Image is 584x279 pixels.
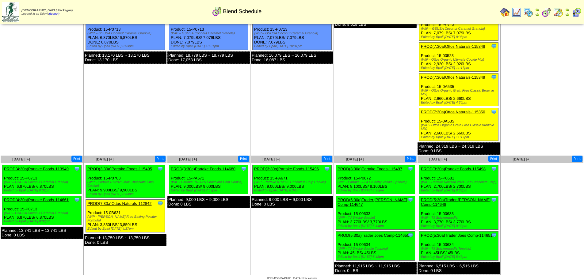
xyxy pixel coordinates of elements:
div: Edited by Bpali [DATE] 5:43pm [338,255,415,259]
div: Planned: 24,319 LBS ~ 24,319 LBS Done: 0 LBS [418,142,500,155]
a: PROD(3:30a)Partake Foods-114680 [171,167,235,171]
div: Product: 15-00523 PLAN: 2,920LBS / 2,920LBS [419,43,498,72]
div: (WIP - Partake 2024 Crunchy Vanilla Sprinkle) [338,180,415,184]
img: Tooltip [324,166,330,172]
a: PROD(5:30a)Trader [PERSON_NAME] Comp-114648 [421,198,490,207]
div: (WIP – GSUSA Coconut Caramel Granola) [421,27,498,31]
div: (WIP - TJ Snickerdoodle Topping) [421,247,498,251]
div: Product: 15-00633 PLAN: 3,770LBS / 3,770LBS [336,196,415,230]
div: Edited by Bpali [DATE] 11:17pm [421,135,498,139]
a: [DATE] [+] [12,157,30,161]
div: Edited by Bpali [DATE] 10:31pm [254,44,331,48]
img: arrowright.gif [535,12,540,17]
div: Product: 15-0A535 PLAN: 2,660LBS / 2,660LBS [419,108,498,141]
div: (WIP – GSUSA Coconut Caramel Granola) [254,32,331,35]
img: Tooltip [241,166,247,172]
div: (WIP - Ottos Organic Grain Free Classic Brownie Mix) [421,123,498,131]
img: Tooltip [491,197,497,203]
div: Edited by Bpali [DATE] 8:08pm [421,35,498,39]
div: Edited by Bpali [DATE] 8:08pm [4,220,81,223]
div: Product: 15-PA671 PLAN: 9,000LBS / 9,000LBS [169,165,248,194]
div: Edited by Bpali [DATE] 5:44pm [338,224,415,228]
img: zoroco-logo-small.webp [2,2,19,22]
div: Edited by Bpali [DATE] 11:17pm [421,66,498,70]
a: [DATE] [+] [179,157,197,161]
div: Edited by Bpali [DATE] 8:34pm [254,189,331,192]
div: Planned: 16,079 LBS ~ 16,079 LBS Done: 16,087 LBS [251,51,333,64]
img: Tooltip [157,200,163,206]
div: Product: 15-0B631 PLAN: 3,850LBS / 3,850LBS [86,200,165,232]
img: line_graph.gif [512,7,521,17]
a: (logout) [49,12,59,16]
button: Print [322,156,332,162]
img: Tooltip [491,43,497,49]
div: Planned: 13,750 LBS ~ 13,750 LBS Done: 0 LBS [84,234,166,246]
div: Planned: 9,000 LBS ~ 9,000 LBS Done: 0 LBS [167,196,250,208]
a: PROD(5:30a)Trader Joes Comp-114651 [421,233,493,238]
div: Edited by Bpali [DATE] 4:37pm [87,227,165,231]
div: Edited by Bpali [DATE] 8:08pm [4,189,81,192]
a: PROD(7:30a)Ottos Naturals-115350 [421,110,485,114]
img: arrowright.gif [565,12,570,17]
a: [DATE] [+] [429,157,447,161]
div: (WIP - Partake 01/2025 Mini Chocolate Chip Cookie) [87,180,165,188]
div: Edited by Bpali [DATE] 8:35pm [338,189,415,192]
img: calendarinout.gif [553,7,563,17]
a: PROD(7:30a)Ottos Naturals-112842 [87,201,152,206]
div: Product: 15-P0713 PLAN: 7,079LBS / 7,079LBS DONE: 7,079LBS [253,16,332,50]
a: PROD(3:30a)Partake Foods-115495 [87,167,152,171]
button: Print [238,156,249,162]
div: Edited by Bpali [DATE] 10:31pm [171,44,248,48]
img: home.gif [500,7,510,17]
div: Product: 15-PA671 PLAN: 9,000LBS / 9,000LBS [253,165,332,194]
img: Tooltip [491,232,497,238]
div: (WIP – GSUSA Coconut Caramel Granola) [4,211,81,215]
img: calendarblend.gif [212,6,222,16]
img: calendarprod.gif [523,7,533,17]
div: Product: 15-P0713 PLAN: 6,870LBS / 6,870LBS [2,196,82,225]
div: (WIP – GSUSA Coconut Caramel Granola) [4,180,81,184]
div: (WIP - Ottos Organic Grain Free Classic Brownie Mix) [421,89,498,96]
div: Edited by Bpali [DATE] 5:43pm [421,255,498,259]
a: PROD(3:30a)Partake Foods-115496 [254,167,319,171]
button: Print [488,156,499,162]
div: Product: 15-00634 PLAN: 45LBS / 45LBS [336,232,415,261]
div: Edited by Bpali [DATE] 8:39pm [421,224,498,228]
div: (WIP - TJ Snickerdoodle) [338,216,415,220]
a: [DATE] [+] [513,157,530,161]
div: (WIP - [PERSON_NAME] Free Baking Powder Formula) [87,215,165,222]
a: [DATE] [+] [262,157,280,161]
div: Product: 15-P0713 PLAN: 7,079LBS / 7,079LBS DONE: 7,079LBS [169,16,248,50]
div: Planned: 13,170 LBS ~ 13,170 LBS Done: 13,170 LBS [84,51,166,64]
div: (WIP - TJ Snickerdoodle) [421,216,498,220]
div: Product: 15-P0713 PLAN: 6,870LBS / 6,870LBS [2,165,82,194]
a: PROD(5:30a)Trader Joes Comp-114650 [338,233,409,238]
img: calendarcustomer.gif [572,7,582,17]
div: Planned: 13,741 LBS ~ 13,741 LBS Done: 0 LBS [1,227,83,239]
a: PROD(7:30a)Ottos Naturals-115349 [421,75,485,80]
a: PROD(3:30a)Partake Foods-115498 [421,167,486,171]
div: Product: 15-P0703 PLAN: 9,900LBS / 9,900LBS [86,165,165,198]
div: (WIP - Partake 01/2025 Chocolate Chip Cookie) [254,180,331,184]
div: Planned: 9,000 LBS ~ 9,000 LBS Done: 0 LBS [251,196,333,208]
div: Product: 15-P0681 PLAN: 2,700LBS / 2,700LBS [419,165,498,194]
a: [DATE] [+] [96,157,113,161]
div: (WIP - TJ Snickerdoodle Topping) [338,247,415,251]
div: (WIP - Ottos Organic Ultimate Cookie Mix) [421,58,498,62]
img: Tooltip [407,197,414,203]
div: Edited by Bpali [DATE] 4:35pm [421,101,498,104]
div: Edited by Bpali [DATE] 8:38pm [421,189,498,192]
a: PROD(3:30a)Partake Foods-115497 [338,167,402,171]
img: arrowleft.gif [535,7,540,12]
div: Edited by Bpali [DATE] 6:53pm [87,44,165,48]
img: calendarblend.gif [542,7,552,17]
button: Print [71,156,82,162]
img: arrowleft.gif [565,7,570,12]
a: [DATE] [+] [346,157,364,161]
a: PROD(7:30a)Ottos Naturals-115348 [421,44,485,49]
img: Tooltip [157,166,163,172]
div: (WIP – GSUSA Coconut Caramel Granola) [87,32,165,35]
